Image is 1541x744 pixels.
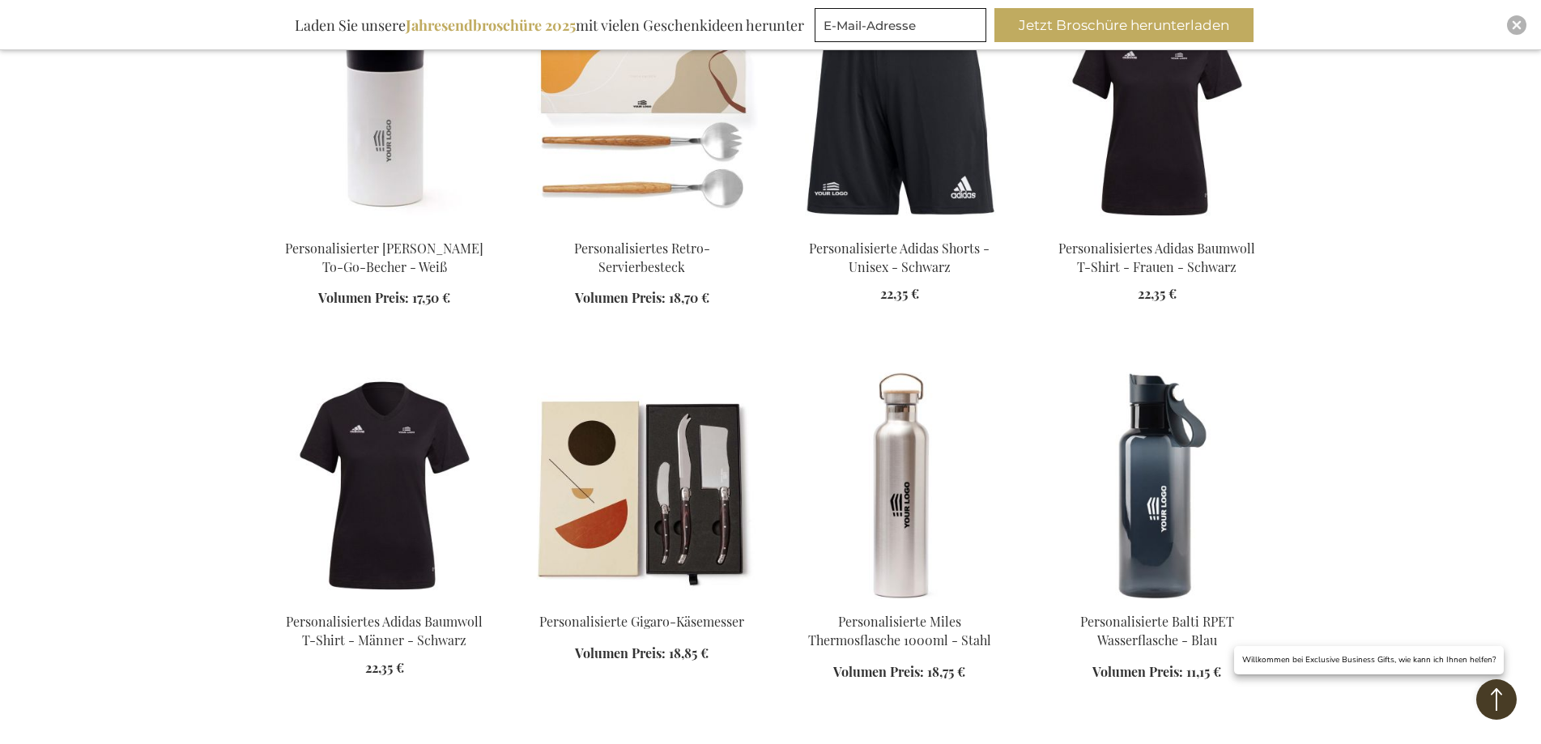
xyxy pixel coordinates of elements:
span: 17,50 € [412,289,450,306]
img: Personalised Balti RPET Water Bottle [1041,372,1273,599]
form: marketing offers and promotions [815,8,991,47]
a: Personalised Retro Serving Cutlery [526,219,758,234]
span: 18,85 € [669,644,709,661]
img: Personalised Gigaro Cheese Knives [526,372,758,599]
span: 18,70 € [669,289,709,306]
a: Volumen Preis: 18,85 € [575,644,709,663]
a: Personalisierte Miles Thermosflasche 1000ml - Stahl [808,613,991,648]
div: Laden Sie unsere mit vielen Geschenkideen herunter [287,8,811,42]
a: Personalisierte Gigaro-Käsemesser [539,613,744,630]
a: Personalisierter [PERSON_NAME] To-Go-Becher - Weiß [285,240,483,275]
a: Personalisierte Miles Thermosflasche 1000ml - Stahl [784,593,1015,608]
a: Personalised Balti RPET Water Bottle [1041,593,1273,608]
span: Volumen Preis: [1092,663,1183,680]
a: Personalisiertes Adidas Baumwoll T-Shirt - Frauen - Schwarz [1058,240,1255,275]
a: Volumen Preis: 17,50 € [318,289,450,308]
button: Jetzt Broschüre herunterladen [994,8,1254,42]
a: Personalised Gigaro Cheese Knives [526,593,758,608]
img: Personalisierte Miles Thermosflasche 1000ml - Stahl [784,372,1015,599]
span: 22,35 € [880,285,919,302]
span: 11,15 € [1186,663,1221,680]
a: Personalisiertes Adidas Baumwoll T-Shirt - Frauen - Schwarz [1041,219,1273,234]
a: Volumen Preis: 18,70 € [575,289,709,308]
a: Personalisiertes Retro-Servierbesteck [574,240,710,275]
div: Close [1507,15,1526,35]
a: Volumen Preis: 11,15 € [1092,663,1221,682]
a: Personalisierte Adidas Shorts - Unisex - Schwarz [809,240,990,275]
span: 18,75 € [927,663,965,680]
img: Personalisiertes Adidas Baumwoll T-Shirt - Männer - Schwarz [269,372,500,599]
span: 22,35 € [1138,285,1177,302]
a: Personalisierte Balti RPET Wasserflasche - Blau [1080,613,1234,648]
img: Close [1512,20,1522,30]
a: Personalisiertes Adidas Baumwoll T-Shirt - Männer - Schwarz [269,593,500,608]
span: Volumen Preis: [575,289,666,306]
a: Personalisiertes Adidas Baumwoll T-Shirt - Männer - Schwarz [286,613,483,648]
b: Jahresendbroschüre 2025 [406,15,576,35]
span: Volumen Preis: [833,663,924,680]
a: Personalised Otis Thermo To-Go-Mug [269,219,500,234]
a: Volumen Preis: 18,75 € [833,663,965,682]
a: Personalisierte Adidas Shorts - Unisex - Schwarz [784,219,1015,234]
input: E-Mail-Adresse [815,8,986,42]
span: Volumen Preis: [575,644,666,661]
span: Volumen Preis: [318,289,409,306]
span: 22,35 € [365,659,404,676]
